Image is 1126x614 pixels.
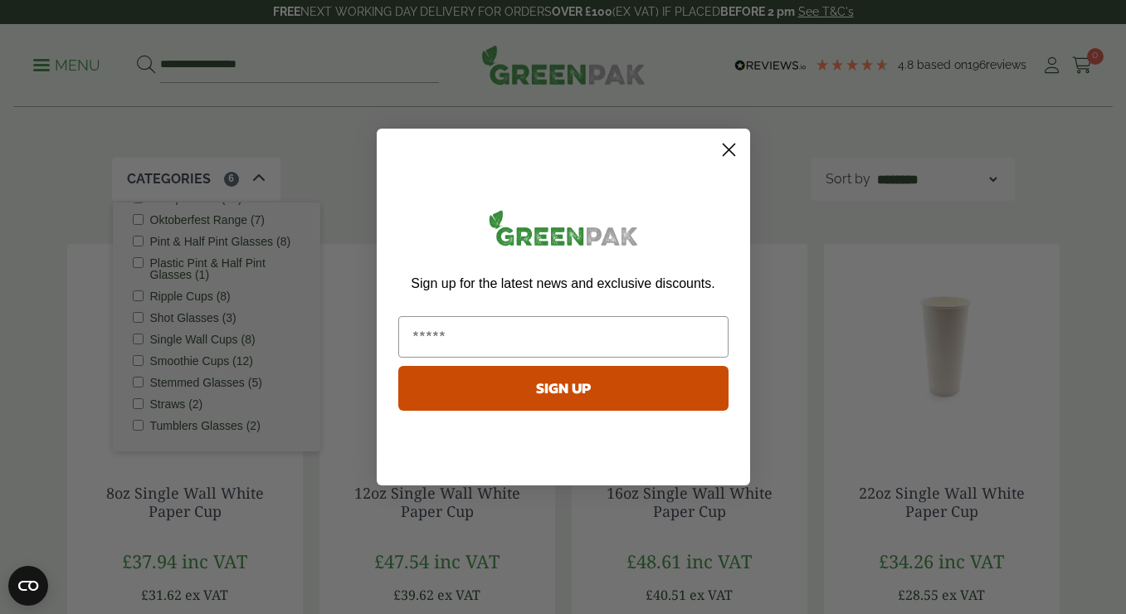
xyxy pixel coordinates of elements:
[714,135,743,164] button: Close dialog
[8,566,48,606] button: Open CMP widget
[411,276,714,290] span: Sign up for the latest news and exclusive discounts.
[398,366,729,411] button: SIGN UP
[398,316,729,358] input: Email
[398,203,729,259] img: greenpak_logo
